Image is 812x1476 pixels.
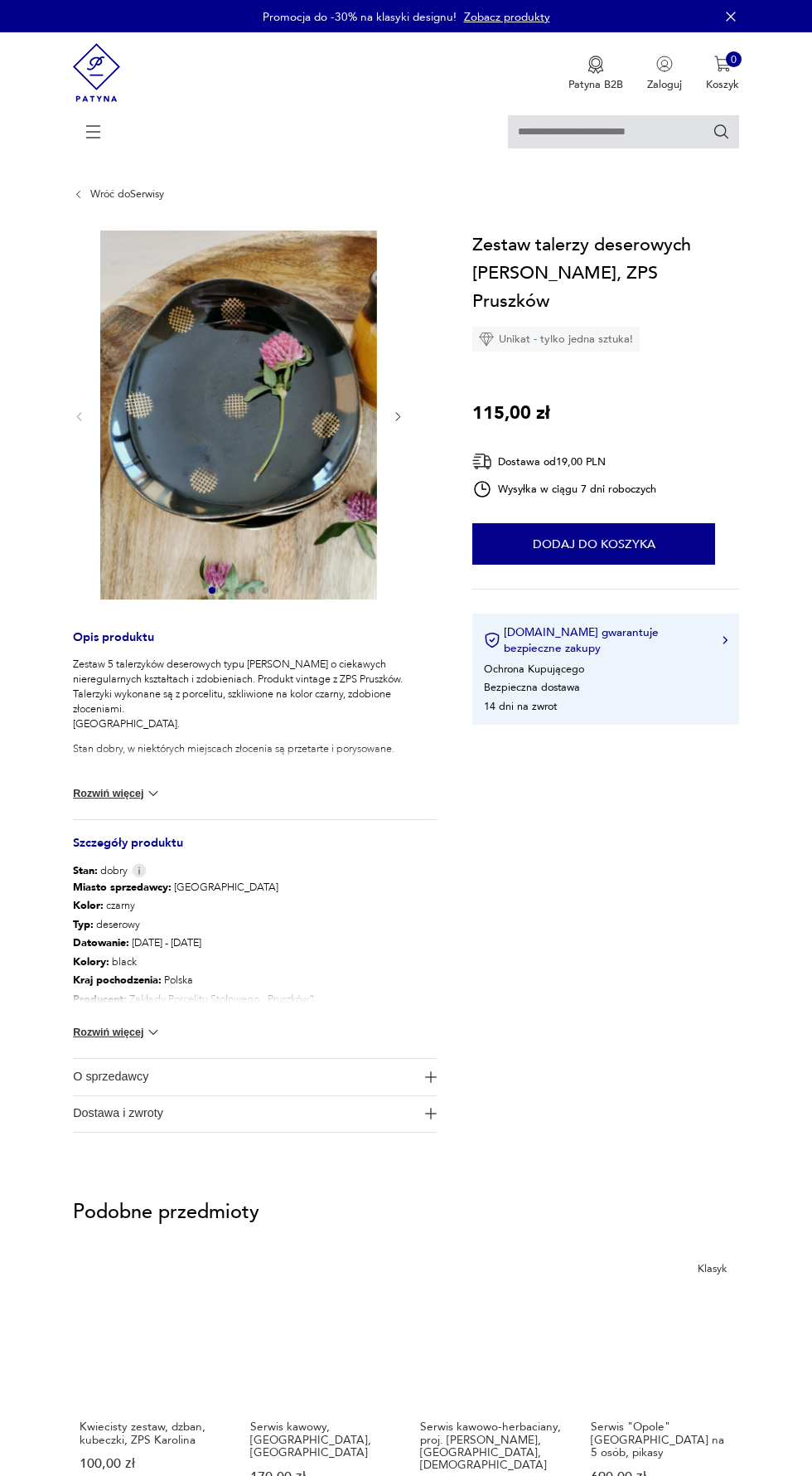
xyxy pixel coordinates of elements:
[100,231,377,600] img: Zdjęcie produktu Zestaw talerzy deserowych Ryszard, ZPS Pruszków
[484,662,584,677] li: Ochrona Kupującego
[73,973,162,988] b: Kraj pochodzenia :
[73,863,98,878] b: Stan:
[73,953,346,972] p: black
[568,56,623,92] button: Patyna B2B
[73,1059,416,1095] span: O sprzedawcy
[73,657,437,731] p: Zestaw 5 talerzyków deserowych typu [PERSON_NAME] o ciekawych nieregularnych kształtach i zdobien...
[73,863,128,878] span: dobry
[479,332,494,347] img: Ikona diamentu
[484,699,557,714] li: 14 dni na zwrot
[73,898,104,913] b: Kolor:
[73,32,120,113] img: Patyna - sklep z meblami i dekoracjami vintage
[73,785,162,802] button: Rozwiń więcej
[73,971,346,990] p: Polska
[73,934,346,953] p: [DATE] - [DATE]
[73,896,346,915] p: czarny
[714,56,731,72] img: Ikona koszyka
[472,523,715,565] button: Dodaj do koszyka
[472,231,738,316] h1: Zestaw talerzy deserowych [PERSON_NAME], ZPS Pruszków
[132,863,147,877] img: Info icon
[591,1420,732,1459] p: Serwis "Opole" [GEOGRAPHIC_DATA] na 5 osób, pikasy
[263,9,457,25] p: Promocja do -30% na klasyki designu!
[472,451,492,472] img: Ikona dostawy
[73,1096,416,1132] span: Dostawa i zwroty
[484,624,727,656] button: [DOMAIN_NAME] gwarantuje bezpieczne zakupy
[464,9,550,25] a: Zobacz produkty
[145,1024,162,1041] img: chevron down
[73,1204,739,1222] p: Podobne przedmioty
[647,77,682,92] p: Zaloguj
[73,954,109,969] b: Kolory :
[472,451,656,472] div: Dostawa od 19,00 PLN
[73,915,346,935] p: deserowy
[713,123,731,141] button: Szukaj
[73,1059,437,1095] button: Ikona plusaO sprzedawcy
[706,56,739,92] button: 0Koszyk
[425,1108,437,1119] img: Ikona plusa
[73,741,437,756] p: Stan dobry, w niektórych miejscach złocenia są przetarte i porysowane.
[73,917,94,932] b: Typ :
[73,1024,162,1041] button: Rozwiń więcej
[568,77,623,92] p: Patyna B2B
[472,327,640,352] div: Unikat - tylko jedna sztuka!
[706,77,739,92] p: Koszyk
[73,633,437,658] h3: Opis produktu
[587,56,604,74] img: Ikona medalu
[80,1458,221,1470] p: 100,00 zł
[90,188,164,200] a: Wróć doSerwisy
[484,632,500,648] img: Ikona certyfikatu
[73,1008,346,1027] p: złocenie, szkliwienie
[80,1420,221,1446] p: Kwiecisty zestaw, dzban, kubeczki, ZPS Karolina
[73,880,172,895] b: Miasto sprzedawcy :
[73,878,346,897] p: [GEOGRAPHIC_DATA]
[656,56,673,72] img: Ikonka użytkownika
[484,680,580,695] li: Bezpieczna dostawa
[73,992,127,1007] b: Producent :
[723,636,727,644] img: Ikona strzałki w prawo
[73,990,346,1009] p: Zakłady Porcelitu Stołowego „Pruszków”
[472,479,656,499] div: Wysyłka w ciągu 7 dni roboczych
[73,838,437,863] h3: Szczegóły produktu
[250,1420,392,1459] p: Serwis kawowy, [GEOGRAPHIC_DATA], [GEOGRAPHIC_DATA]
[472,399,550,427] p: 115,00 zł
[73,766,437,796] p: Wymiary: średnica 15 cm w najszerszym miejscu
[726,51,742,68] div: 0
[73,1096,437,1132] button: Ikona plusaDostawa i zwroty
[647,56,682,92] button: Zaloguj
[145,785,162,802] img: chevron down
[568,56,623,92] a: Ikona medaluPatyna B2B
[420,1420,562,1471] p: Serwis kawowo-herbaciany, proj. [PERSON_NAME], [GEOGRAPHIC_DATA], [DEMOGRAPHIC_DATA]
[425,1071,437,1083] img: Ikona plusa
[73,935,129,950] b: Datowanie :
